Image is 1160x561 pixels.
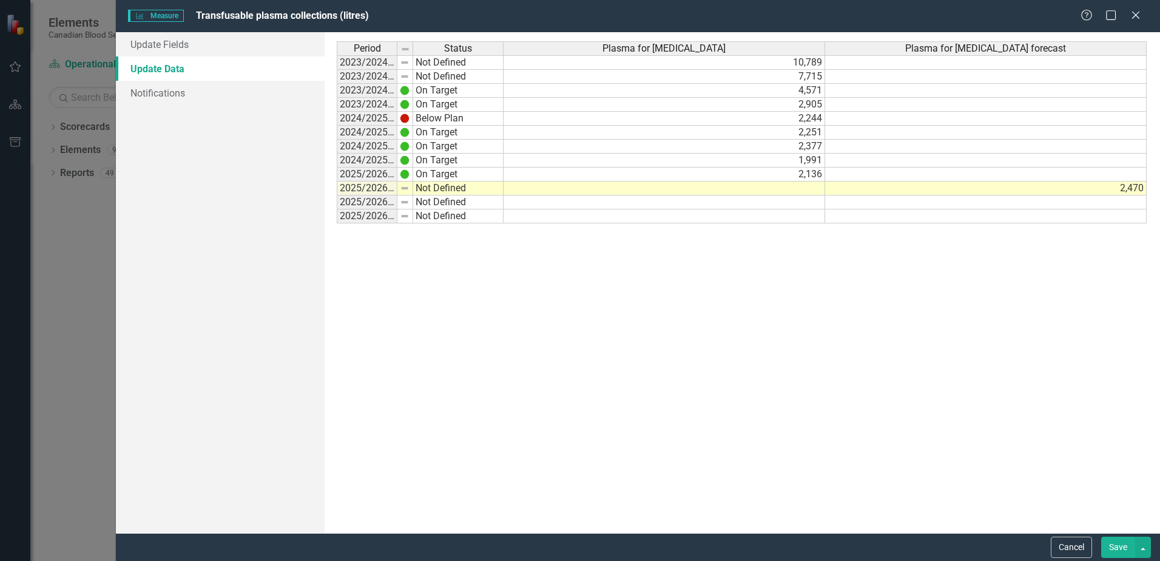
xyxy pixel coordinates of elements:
[337,70,397,84] td: 2023/2024 Q2
[602,43,726,54] span: Plasma for [MEDICAL_DATA]
[413,98,504,112] td: On Target
[337,209,397,223] td: 2025/2026 Q4
[196,10,369,21] span: Transfusable plasma collections (litres)
[504,55,825,70] td: 10,789
[337,55,397,70] td: 2023/2024 Q1
[504,98,825,112] td: 2,905
[400,100,410,109] img: IjK2lU6JAAAAAElFTkSuQmCC
[413,126,504,140] td: On Target
[413,168,504,182] td: On Target
[413,55,504,70] td: Not Defined
[444,43,472,54] span: Status
[400,169,410,179] img: IjK2lU6JAAAAAElFTkSuQmCC
[337,112,397,126] td: 2024/2025 Q1
[400,58,410,67] img: 8DAGhfEEPCf229AAAAAElFTkSuQmCC
[400,72,410,81] img: 8DAGhfEEPCf229AAAAAElFTkSuQmCC
[504,168,825,182] td: 2,136
[825,182,1147,195] td: 2,470
[504,126,825,140] td: 2,251
[413,140,504,154] td: On Target
[400,183,410,193] img: 8DAGhfEEPCf229AAAAAElFTkSuQmCC
[337,126,397,140] td: 2024/2025 Q2
[116,32,325,56] a: Update Fields
[337,182,397,195] td: 2025/2026 Q2
[337,154,397,168] td: 2024/2025 Q4
[400,127,410,137] img: IjK2lU6JAAAAAElFTkSuQmCC
[400,86,410,95] img: IjK2lU6JAAAAAElFTkSuQmCC
[337,168,397,182] td: 2025/2026 Q1
[413,70,504,84] td: Not Defined
[504,140,825,154] td: 2,377
[1101,537,1135,558] button: Save
[400,114,410,123] img: AAAAAElFTkSuQmCC
[1051,537,1092,558] button: Cancel
[337,195,397,209] td: 2025/2026 Q3
[128,10,183,22] span: Measure
[504,84,825,98] td: 4,571
[413,182,504,195] td: Not Defined
[400,141,410,151] img: IjK2lU6JAAAAAElFTkSuQmCC
[504,70,825,84] td: 7,715
[413,112,504,126] td: Below Plan
[504,112,825,126] td: 2,244
[337,98,397,112] td: 2023/2024 Q4
[116,81,325,105] a: Notifications
[400,155,410,165] img: IjK2lU6JAAAAAElFTkSuQmCC
[400,44,410,54] img: 8DAGhfEEPCf229AAAAAElFTkSuQmCC
[413,209,504,223] td: Not Defined
[504,154,825,168] td: 1,991
[413,195,504,209] td: Not Defined
[905,43,1066,54] span: Plasma for [MEDICAL_DATA] forecast
[413,84,504,98] td: On Target
[400,197,410,207] img: 8DAGhfEEPCf229AAAAAElFTkSuQmCC
[337,84,397,98] td: 2023/2024 Q3
[354,43,381,54] span: Period
[400,211,410,221] img: 8DAGhfEEPCf229AAAAAElFTkSuQmCC
[337,140,397,154] td: 2024/2025 Q3
[116,56,325,81] a: Update Data
[413,154,504,168] td: On Target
